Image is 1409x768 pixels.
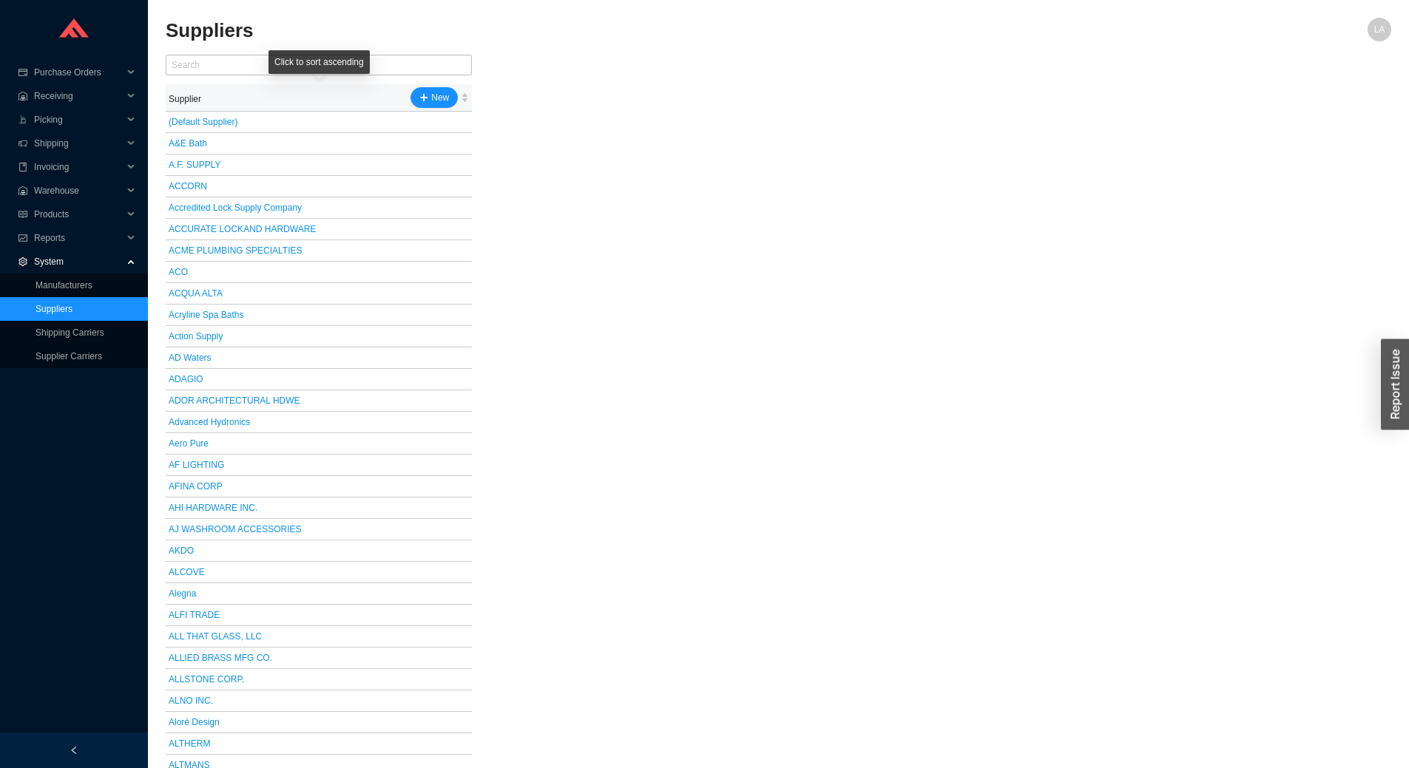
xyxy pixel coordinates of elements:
[169,117,237,127] a: (Default Supplier)
[18,210,28,219] span: read
[169,417,250,427] a: Advanced Hydronics
[169,310,243,320] a: Acryline Spa Baths
[169,717,220,727] a: Aloré Design
[166,84,472,112] th: [object Object] sortable
[169,674,244,684] a: ALLSTONE CORP.
[70,746,78,755] span: left
[169,546,194,556] a: AKDO
[34,203,123,226] span: Products
[34,250,123,273] span: System
[36,327,104,338] a: Shipping Carriers
[169,588,196,599] a: Alegna
[34,132,123,155] span: Shipping
[169,503,257,513] a: AHI HARDWARE INC.
[169,160,220,170] a: A.F. SUPPLY
[419,93,428,103] span: plus
[18,163,28,171] span: book
[34,84,123,108] span: Receiving
[169,395,300,406] a: ADOR ARCHITECTURAL HDWE
[169,481,223,492] a: AFINA CORP
[169,181,207,191] a: ACCORN
[36,351,102,361] a: Supplier Carriers
[34,108,123,132] span: Picking
[169,138,207,149] a: A&E Bath
[169,610,220,620] a: ALFI TRADE
[169,203,302,213] a: Accredited Lock Supply Company
[18,68,28,77] span: credit-card
[169,288,223,299] a: ACQUA ALTA
[169,267,188,277] a: ACO
[169,353,212,363] a: AD Waters
[18,234,28,242] span: fund
[166,55,472,75] input: Search
[1374,18,1385,41] span: LA
[169,738,210,749] a: ALTHERM
[169,224,316,234] a: ACCURATE LOCKAND HARDWARE
[36,280,92,290] a: Manufacturers
[169,631,262,642] a: ALL THAT GLASS, LLC
[34,179,123,203] span: Warehouse
[431,90,449,105] span: New
[410,87,458,108] button: plusNew
[34,61,123,84] span: Purchase Orders
[169,567,205,577] a: ALCOVE
[166,18,1085,44] h2: Suppliers
[169,92,201,108] div: Supplier
[169,245,303,256] a: ACME PLUMBING SPECIALTIES
[18,257,28,266] span: setting
[36,304,72,314] a: Suppliers
[169,374,203,384] a: ADAGIO
[169,653,272,663] a: ALLIED BRASS MFG CO.
[169,524,302,534] a: AJ WASHROOM ACCESSORIES
[169,696,213,706] a: ALNO INC.
[34,155,123,179] span: Invoicing
[169,460,224,470] a: AF LIGHTING
[34,226,123,250] span: Reports
[169,331,223,341] a: Action Supply
[268,50,370,74] div: Click to sort ascending
[169,438,209,449] a: Aero Pure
